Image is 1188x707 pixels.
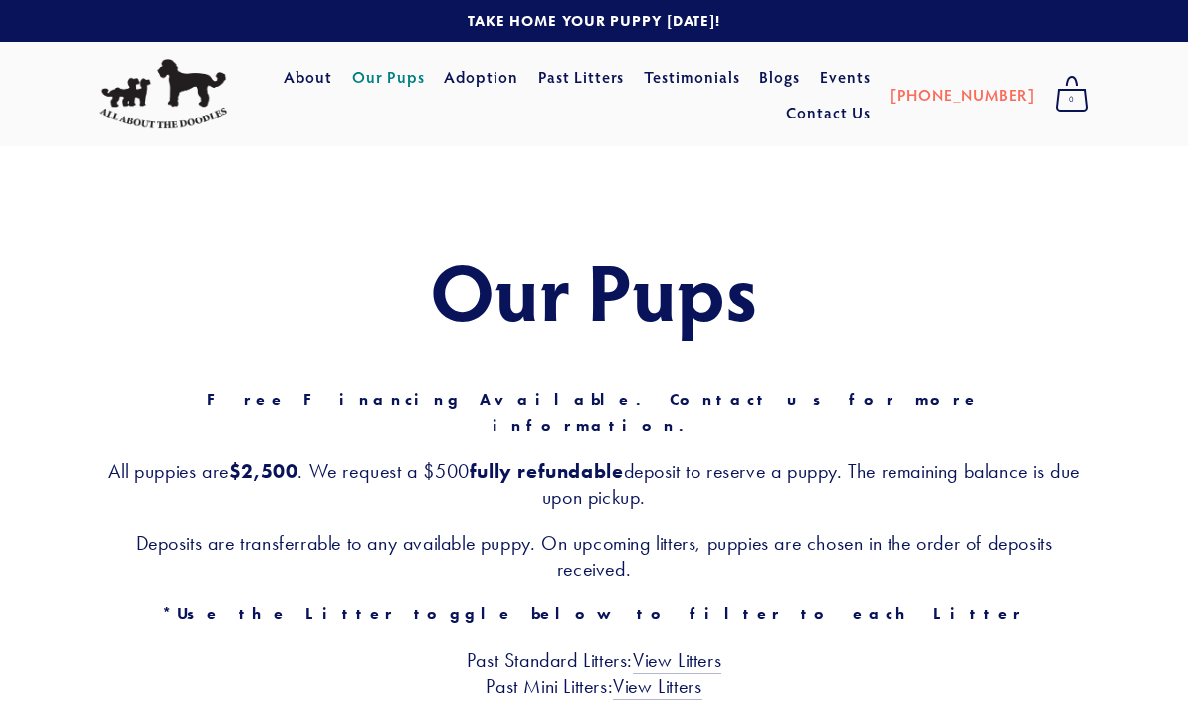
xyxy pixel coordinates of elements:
[284,59,332,95] a: About
[613,674,701,700] a: View Litters
[444,59,518,95] a: Adoption
[99,647,1089,699] h3: Past Standard Litters: Past Mini Litters:
[162,604,1025,623] strong: *Use the Litter toggle below to filter to each Litter
[99,59,227,129] img: All About The Doodles
[229,459,298,483] strong: $2,500
[99,458,1089,510] h3: All puppies are . We request a $500 deposit to reserve a puppy. The remaining balance is due upon...
[633,648,721,674] a: View Litters
[538,66,625,87] a: Past Litters
[207,390,997,435] strong: Free Financing Available. Contact us for more information.
[99,246,1089,334] h1: Our Pups
[759,59,800,95] a: Blogs
[1055,87,1089,113] span: 0
[786,95,871,130] a: Contact Us
[891,77,1035,113] a: [PHONE_NUMBER]
[820,59,871,95] a: Events
[99,530,1089,582] h3: Deposits are transferrable to any available puppy. On upcoming litters, puppies are chosen in the...
[1045,70,1098,119] a: 0 items in cart
[352,59,425,95] a: Our Pups
[644,59,740,95] a: Testimonials
[470,459,624,483] strong: fully refundable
